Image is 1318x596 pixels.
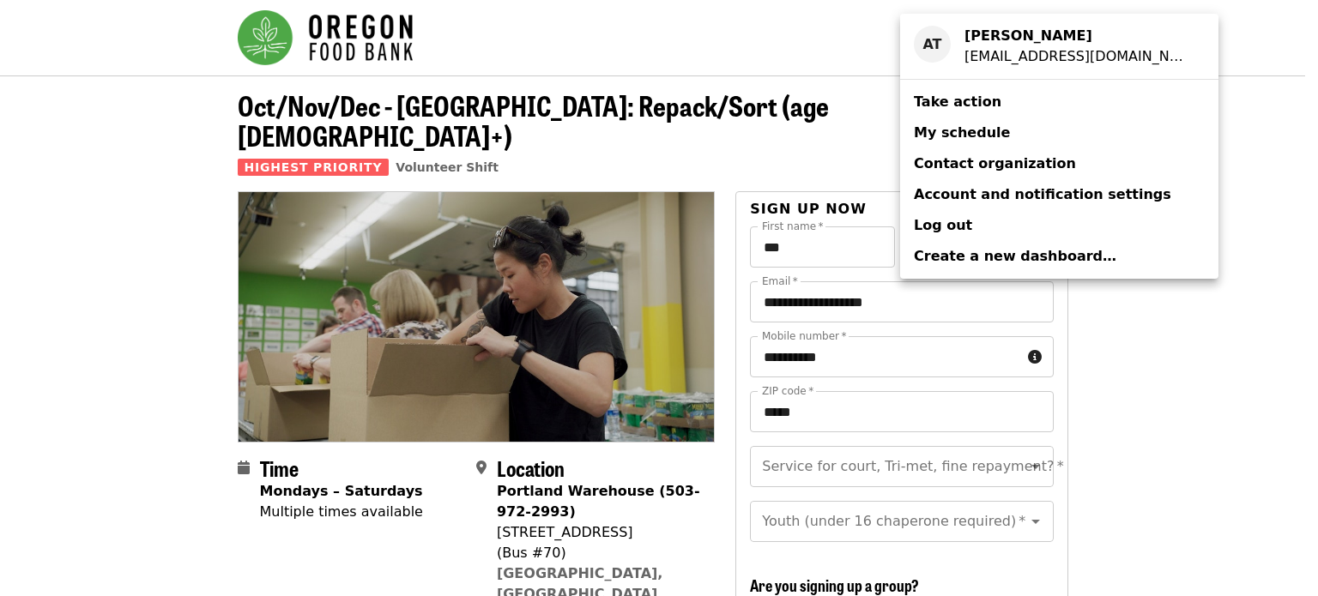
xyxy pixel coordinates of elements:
span: Contact organization [914,155,1076,172]
a: Account and notification settings [900,179,1218,210]
span: My schedule [914,124,1010,141]
a: AT[PERSON_NAME][EMAIL_ADDRESS][DOMAIN_NAME] [900,21,1218,72]
a: Create a new dashboard… [900,241,1218,272]
strong: [PERSON_NAME] [964,27,1092,44]
span: Take action [914,93,1001,110]
a: My schedule [900,117,1218,148]
div: AT [914,26,951,63]
a: Log out [900,210,1218,241]
span: Account and notification settings [914,186,1171,202]
a: Take action [900,87,1218,117]
span: Create a new dashboard… [914,248,1116,264]
div: atgnaulty@yahoo.com [964,46,1191,67]
a: Contact organization [900,148,1218,179]
div: Amy Tam-Naulty [964,26,1191,46]
span: Log out [914,217,972,233]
